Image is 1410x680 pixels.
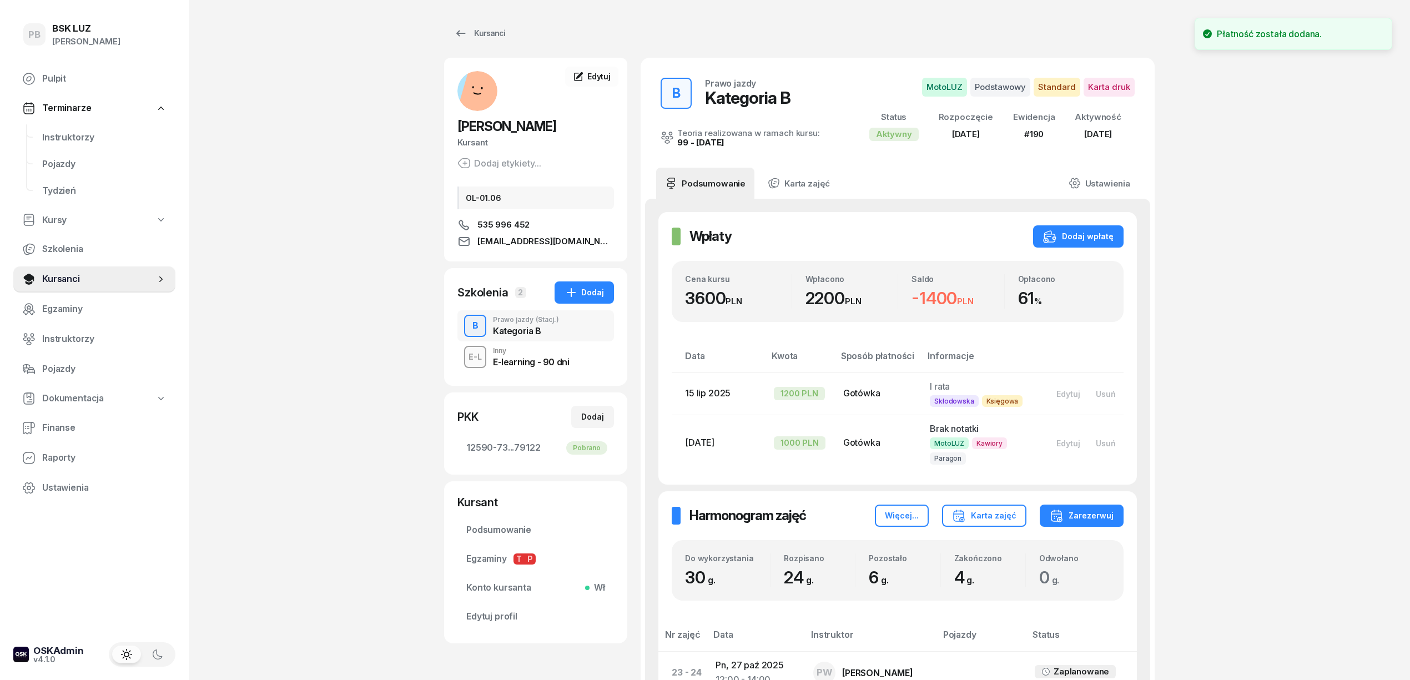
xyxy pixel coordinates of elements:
span: Szkolenia [42,242,167,256]
a: Kursy [13,208,175,233]
a: Ustawienia [13,475,175,501]
button: Edytuj [1049,385,1088,403]
th: Sposób płatności [834,349,921,372]
div: Kursant [457,495,614,510]
div: Odwołano [1039,553,1110,563]
div: Dodaj [565,286,604,299]
div: Kursant [457,135,614,150]
a: EgzaminyTP [457,546,614,572]
a: 12590-73...79122Pobrano [457,435,614,461]
small: % [1034,296,1042,306]
a: Terminarze [13,95,175,121]
span: Egzaminy [466,552,605,566]
a: Finanse [13,415,175,441]
span: MotoLUZ [922,78,967,97]
a: Podsumowanie [457,517,614,543]
div: Do wykorzystania [685,553,770,563]
div: Gotówka [843,386,912,401]
div: 2200 [805,288,898,309]
span: P [525,553,536,565]
button: E-LInnyE-learning - 90 dni [457,341,614,372]
span: Wł [590,581,605,595]
small: PLN [957,296,974,306]
span: Tydzień [42,184,167,198]
a: Szkolenia [13,236,175,263]
img: logo-xs-dark@2x.png [13,647,29,662]
button: Dodaj etykiety... [457,157,541,170]
span: 24 [784,567,819,587]
button: MotoLUZPodstawowyStandardKarta druk [922,78,1135,97]
div: Usuń [1096,439,1116,448]
button: Karta zajęć [942,505,1026,527]
button: Dodaj wpłatę [1033,225,1124,248]
button: BPrawo jazdy(Stacj.)Kategoria B [457,310,614,341]
span: PW [817,668,833,677]
button: Edytuj [1049,434,1088,452]
span: T [513,553,525,565]
a: Pulpit [13,66,175,92]
span: Karta druk [1084,78,1135,97]
div: [DATE] [1075,127,1121,142]
small: g. [806,575,814,586]
div: 1000 PLN [774,436,825,450]
a: Ustawienia [1060,168,1139,199]
span: [DATE] [952,129,980,139]
span: Pojazdy [42,362,167,376]
div: Więcej... [885,509,919,522]
span: #190 [1024,129,1044,139]
small: g. [881,575,889,586]
span: 12590-73...79122 [466,441,605,455]
div: Dodaj [581,410,604,424]
a: Raporty [13,445,175,471]
div: Ewidencja [1013,110,1055,124]
span: 15 lip 2025 [685,387,731,399]
span: Paragon [930,452,966,464]
th: Pojazdy [936,627,1026,651]
div: -1400 [912,288,1004,309]
div: Płatność została dodana. [1217,27,1322,41]
span: Kursy [42,213,67,228]
span: I rata [930,381,950,392]
div: [PERSON_NAME] [52,34,120,49]
span: 535 996 452 [477,218,530,231]
a: Edytuj [565,67,618,87]
div: Dodaj wpłatę [1043,230,1114,243]
div: E-learning - 90 dni [493,357,569,366]
button: Usuń [1088,385,1124,403]
span: Brak notatki [930,423,979,434]
button: E-L [464,346,486,368]
div: Zarezerwuj [1050,509,1114,522]
span: Terminarze [42,101,91,115]
div: E-L [464,350,486,364]
th: Data [707,627,804,651]
div: Edytuj [1056,389,1080,399]
div: 3600 [685,288,792,309]
button: B [661,78,692,109]
button: Dodaj [571,406,614,428]
small: PLN [845,296,862,306]
a: [EMAIL_ADDRESS][DOMAIN_NAME] [457,235,614,248]
span: 0 [1039,567,1065,587]
a: Kursanci [13,266,175,293]
div: Kursanci [454,27,505,40]
span: Ustawienia [42,481,167,495]
span: Instruktorzy [42,130,167,145]
small: g. [708,575,716,586]
h2: Harmonogram zajęć [689,507,806,525]
div: Inny [493,347,569,354]
th: Data [672,349,765,372]
a: Dokumentacja [13,386,175,411]
div: Kategoria B [705,88,790,108]
span: 2 [515,287,526,298]
span: Raporty [42,451,167,465]
div: Wpłacono [805,274,898,284]
th: Informacje [921,349,1040,372]
span: Pulpit [42,72,167,86]
small: PLN [726,296,742,306]
span: Edytuj profil [466,610,605,624]
div: Saldo [912,274,1004,284]
span: [EMAIL_ADDRESS][DOMAIN_NAME] [477,235,614,248]
span: Podsumowanie [466,523,605,537]
div: Opłacono [1018,274,1111,284]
